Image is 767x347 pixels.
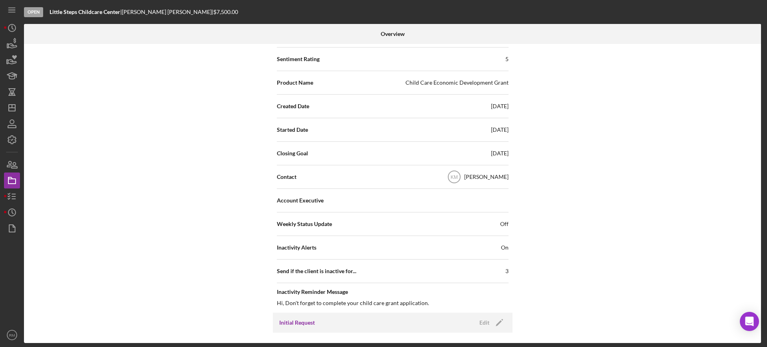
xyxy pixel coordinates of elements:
[277,196,324,204] span: Account Executive
[122,9,213,15] div: [PERSON_NAME] [PERSON_NAME] |
[277,267,356,275] span: Send if the client is inactive for...
[505,55,509,63] div: 5
[4,327,20,343] button: RM
[505,267,509,275] div: 3
[277,173,296,181] span: Contact
[479,317,489,329] div: Edit
[277,288,509,296] span: Inactivity Reminder Message
[464,173,509,181] div: [PERSON_NAME]
[381,31,405,37] b: Overview
[24,7,43,17] div: Open
[277,244,316,252] span: Inactivity Alerts
[277,220,332,228] span: Weekly Status Update
[9,333,15,337] text: RM
[740,312,759,331] div: Open Intercom Messenger
[475,317,506,329] button: Edit
[50,9,122,15] div: |
[500,220,509,228] span: Off
[277,149,308,157] span: Closing Goal
[279,319,315,327] h3: Initial Request
[277,55,320,63] span: Sentiment Rating
[405,79,509,87] div: Child Care Economic Development Grant
[277,79,313,87] span: Product Name
[277,299,429,307] div: Hi, Don't forget to complete your child care grant application.
[491,149,509,157] div: [DATE]
[501,244,509,252] span: On
[491,126,509,134] div: [DATE]
[277,126,308,134] span: Started Date
[277,102,309,110] span: Created Date
[213,9,240,15] div: $7,500.00
[491,102,509,110] div: [DATE]
[50,8,120,15] b: Little Steps Childcare Center
[451,174,458,180] text: KM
